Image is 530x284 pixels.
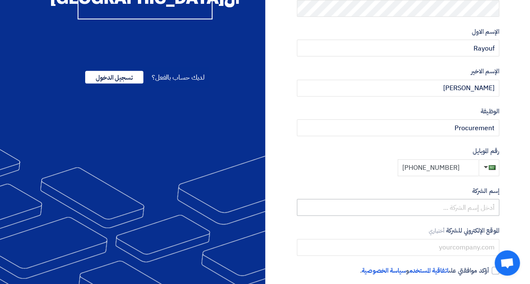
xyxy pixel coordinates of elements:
label: الإسم الاول [297,27,499,37]
span: أختياري [429,227,445,235]
div: Open chat [495,250,520,276]
label: إسم الشركة [297,186,499,196]
span: أؤكد موافقتي على و . [360,266,489,276]
input: أدخل إسم الشركة ... [297,199,499,216]
label: الوظيفة [297,107,499,116]
span: تسجيل الدخول [85,71,143,83]
a: تسجيل الدخول [85,72,143,83]
label: الإسم الاخير [297,67,499,76]
input: أدخل الوظيفة ... [297,119,499,136]
label: رقم الموبايل [297,146,499,156]
label: الموقع الإلكتروني للشركة [297,226,499,236]
input: أدخل الإسم الاخير ... [297,80,499,96]
input: أدخل الإسم الاول ... [297,40,499,56]
a: اتفاقية المستخدم [409,266,448,275]
span: لديك حساب بالفعل؟ [152,72,204,83]
input: yourcompany.com [297,239,499,256]
a: سياسة الخصوصية [362,266,406,275]
input: أدخل رقم الموبايل ... [398,159,479,176]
